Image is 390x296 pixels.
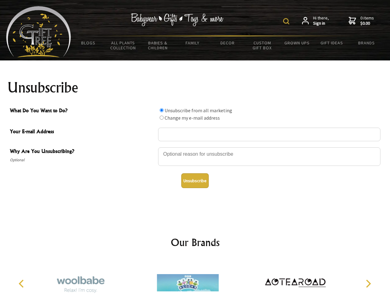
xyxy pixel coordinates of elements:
[283,18,289,24] img: product search
[302,15,329,26] a: Hi there,Sign in
[140,36,175,54] a: Babies & Children
[131,13,224,26] img: Babywear - Gifts - Toys & more
[349,36,384,49] a: Brands
[10,107,155,116] span: What Do You Want to Do?
[158,147,380,166] textarea: Why Are You Unsubscribing?
[15,277,29,290] button: Previous
[10,156,155,164] span: Optional
[360,21,374,26] strong: $0.00
[160,108,164,112] input: What Do You Want to Do?
[279,36,314,49] a: Grown Ups
[361,277,375,290] button: Next
[313,15,329,26] span: Hi there,
[6,6,71,57] img: Babyware - Gifts - Toys and more...
[210,36,245,49] a: Decor
[313,21,329,26] strong: Sign in
[349,15,374,26] a: 0 items$0.00
[314,36,349,49] a: Gift Ideas
[181,173,209,188] button: Unsubscribe
[165,115,220,121] label: Change my e-mail address
[165,107,232,113] label: Unsubscribe from all marketing
[158,128,380,141] input: Your E-mail Address
[10,147,155,156] span: Why Are You Unsubscribing?
[175,36,210,49] a: Family
[7,80,383,95] h1: Unsubscribe
[160,116,164,120] input: What Do You Want to Do?
[106,36,141,54] a: All Plants Collection
[360,15,374,26] span: 0 items
[245,36,280,54] a: Custom Gift Box
[12,235,378,250] h2: Our Brands
[71,36,106,49] a: BLOGS
[10,128,155,137] span: Your E-mail Address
